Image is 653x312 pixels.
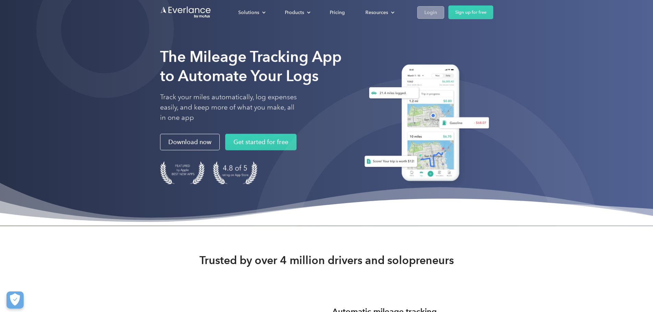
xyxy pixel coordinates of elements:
[448,5,493,19] a: Sign up for free
[160,134,220,150] a: Download now
[160,48,342,85] strong: The Mileage Tracking App to Automate Your Logs
[424,8,437,17] div: Login
[213,161,257,184] img: 4.9 out of 5 stars on the app store
[323,7,352,18] a: Pricing
[417,6,444,19] a: Login
[330,8,345,17] div: Pricing
[231,7,271,18] div: Solutions
[199,253,454,267] strong: Trusted by over 4 million drivers and solopreneurs
[356,59,493,189] img: Everlance, mileage tracker app, expense tracking app
[160,6,211,19] a: Go to homepage
[7,291,24,309] button: Cookies Settings
[285,8,304,17] div: Products
[278,7,316,18] div: Products
[238,8,259,17] div: Solutions
[160,92,297,123] p: Track your miles automatically, log expenses easily, and keep more of what you make, all in one app
[225,134,297,150] a: Get started for free
[359,7,400,18] div: Resources
[160,161,205,184] img: Badge for Featured by Apple Best New Apps
[365,8,388,17] div: Resources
